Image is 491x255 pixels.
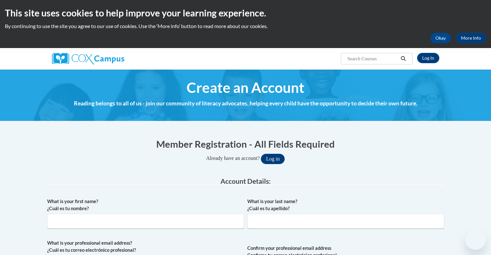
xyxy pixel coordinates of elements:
[456,33,486,43] a: More Info
[187,79,304,96] span: Create an Account
[47,198,244,212] label: What is your first name? ¿Cuál es tu nombre?
[52,53,124,64] img: Cox Campus
[47,214,244,229] input: Metadata input
[430,33,451,43] button: Okay
[247,198,444,212] label: What is your last name? ¿Cuál es tu apellido?
[398,55,408,63] button: Search
[47,240,244,254] label: What is your professional email address? ¿Cuál es tu correo electrónico profesional?
[5,23,486,30] p: By continuing to use the site you agree to our use of cookies. Use the ‘More info’ button to read...
[47,137,444,151] h1: Member Registration - All Fields Required
[47,99,444,108] h4: Reading belongs to all of us - join our community of literacy advocates, helping every child have...
[465,229,486,250] iframe: Button to launch messaging window
[417,53,439,63] a: Log In
[261,154,285,164] button: Log in
[5,6,486,19] h2: This site uses cookies to help improve your learning experience.
[206,155,260,161] span: Already have an account?
[220,177,271,185] span: Account Details:
[247,214,444,229] input: Metadata input
[347,55,398,63] input: Search Courses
